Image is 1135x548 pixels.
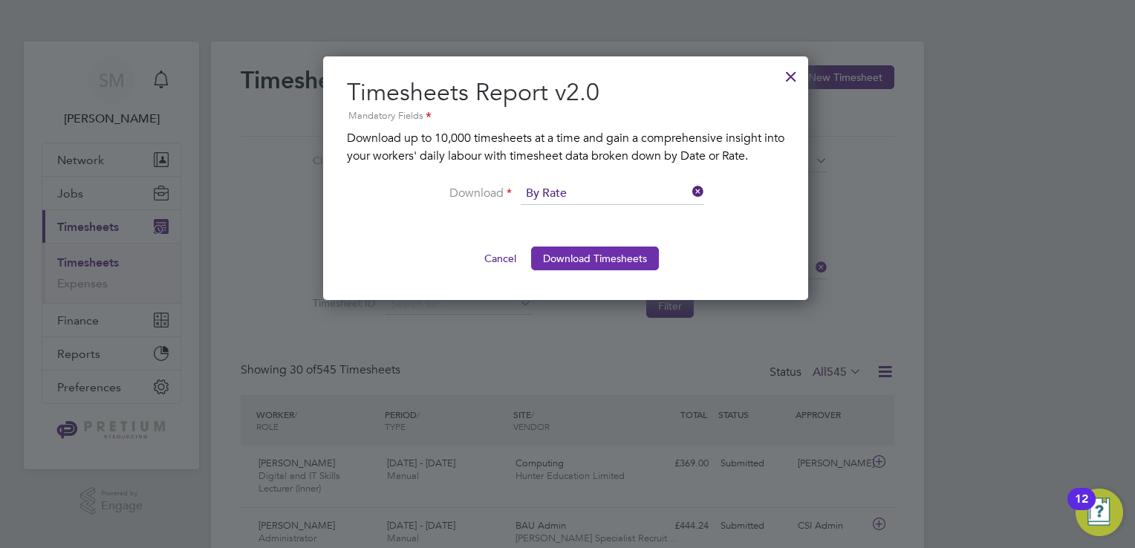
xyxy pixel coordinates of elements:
[521,183,704,205] input: Select one
[347,77,784,125] h2: Timesheets Report v2.0
[400,184,512,202] label: Download
[472,247,528,270] button: Cancel
[1076,489,1123,536] button: Open Resource Center, 12 new notifications
[347,108,784,125] div: Mandatory Fields
[1075,499,1088,518] div: 12
[347,129,784,165] p: Download up to 10,000 timesheets at a time and gain a comprehensive insight into your workers' da...
[531,247,659,270] button: Download Timesheets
